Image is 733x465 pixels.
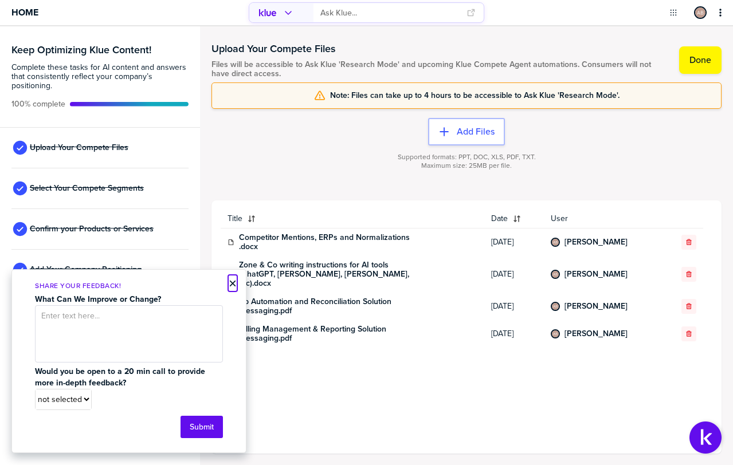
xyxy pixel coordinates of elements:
[11,7,38,17] span: Home
[552,239,559,246] img: f36330690377287753d2896f67cd3040-sml.png
[551,302,560,311] div: Andrea Boyle
[35,281,223,291] p: Share Your Feedback!
[491,270,536,279] span: [DATE]
[668,7,679,18] button: Open Drop
[551,329,560,338] div: Andrea Boyle
[551,270,560,279] div: Andrea Boyle
[565,302,628,311] a: [PERSON_NAME]
[565,329,628,338] a: [PERSON_NAME]
[551,238,560,247] div: Andrea Boyle
[35,293,161,305] strong: What Can We Improve or Change?
[330,91,620,100] span: Note: Files can take up to 4 hours to be accessible to Ask Klue 'Research Mode'.
[211,60,668,78] span: Files will be accessible to Ask Klue 'Research Mode' and upcoming Klue Compete Agent automations....
[30,265,142,274] span: Add Your Company Positioning
[11,45,189,55] h3: Keep Optimizing Klue Content!
[689,421,722,454] button: Open Support Center
[552,330,559,337] img: f36330690377287753d2896f67cd3040-sml.png
[239,261,411,288] a: Zone & Co writing instructions for AI tools (ChatGPT, [PERSON_NAME], [PERSON_NAME], etc).docx
[228,214,242,223] span: Title
[11,100,65,109] span: Active
[551,214,658,223] span: User
[239,233,411,251] a: Competitor Mentions, ERPs and Normalizations .docx
[565,238,628,247] a: [PERSON_NAME]
[30,224,154,234] span: Confirm your Products or Services
[694,6,707,19] div: Andrea Boyle
[491,302,536,311] span: [DATE]
[695,7,705,18] img: f36330690377287753d2896f67cd3040-sml.png
[239,325,411,343] a: Billing Management & Reporting Solution Messaging.pdf
[239,297,411,316] a: Ap Automation and Reconciliation Solution Messaging.pdf
[552,303,559,310] img: f36330690377287753d2896f67cd3040-sml.png
[35,365,207,389] strong: Would you be open to a 20 min call to provide more in-depth feedback?
[552,271,559,278] img: f36330690377287753d2896f67cd3040-sml.png
[491,238,536,247] span: [DATE]
[229,277,237,290] button: Close
[457,126,495,137] label: Add Files
[421,161,512,170] span: Maximum size: 25MB per file.
[398,153,536,161] span: Supported formats: PPT, DOC, XLS, PDF, TXT.
[11,63,189,90] span: Complete these tasks for AI content and answers that consistently reflect your company’s position...
[320,3,459,22] input: Ask Klue...
[181,416,223,438] button: Submit
[211,42,668,56] h1: Upload Your Compete Files
[689,54,711,66] label: Done
[30,143,128,152] span: Upload Your Compete Files
[565,270,628,279] a: [PERSON_NAME]
[491,329,536,338] span: [DATE]
[491,214,508,223] span: Date
[693,5,708,20] a: Edit Profile
[30,184,144,193] span: Select Your Compete Segments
